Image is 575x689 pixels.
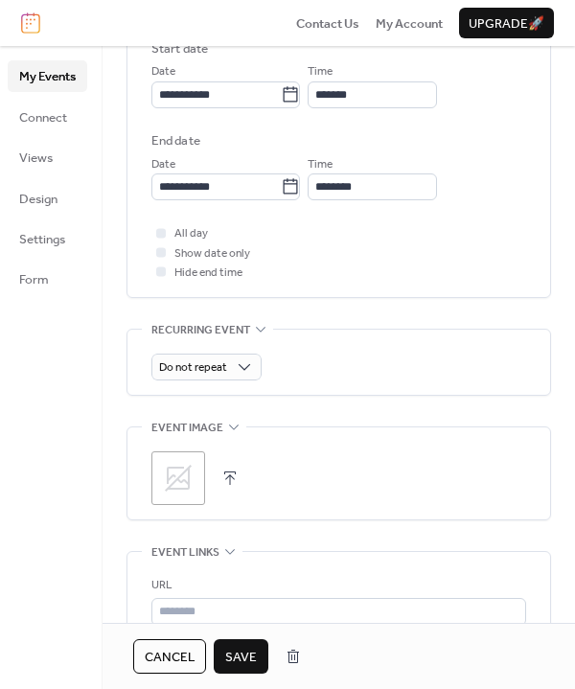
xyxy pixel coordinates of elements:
img: logo [21,12,40,34]
a: Design [8,183,87,214]
span: Time [308,62,333,81]
span: Event links [151,543,219,563]
span: Form [19,270,49,289]
button: Save [214,639,268,674]
span: Do not repeat [159,356,227,379]
span: Event image [151,419,223,438]
span: My Account [376,14,443,34]
a: My Events [8,60,87,91]
span: Hide end time [174,264,242,283]
span: Save [225,648,257,667]
span: Recurring event [151,320,250,339]
span: Time [308,155,333,174]
div: URL [151,576,522,595]
span: Views [19,149,53,168]
span: Date [151,62,175,81]
span: Cancel [145,648,195,667]
span: Date [151,155,175,174]
button: Cancel [133,639,206,674]
span: Connect [19,108,67,127]
a: My Account [376,13,443,33]
div: ; [151,451,205,505]
span: Show date only [174,244,250,264]
a: Contact Us [296,13,359,33]
span: Settings [19,230,65,249]
span: Contact Us [296,14,359,34]
span: Design [19,190,57,209]
div: Start date [151,39,208,58]
a: Connect [8,102,87,132]
a: Form [8,264,87,294]
a: Views [8,142,87,172]
div: End date [151,131,200,150]
button: Upgrade🚀 [459,8,554,38]
span: All day [174,224,208,243]
span: My Events [19,67,76,86]
a: Settings [8,223,87,254]
span: Upgrade 🚀 [469,14,544,34]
